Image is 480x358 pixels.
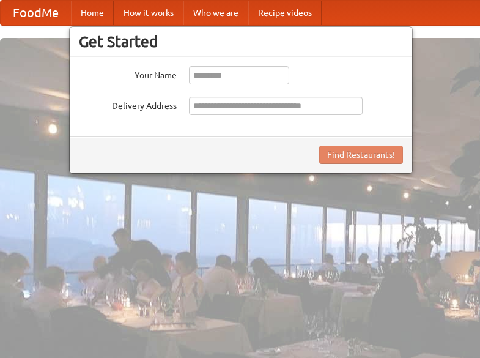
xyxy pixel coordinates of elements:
[79,97,177,112] label: Delivery Address
[319,146,403,164] button: Find Restaurants!
[183,1,248,25] a: Who we are
[114,1,183,25] a: How it works
[79,32,403,51] h3: Get Started
[71,1,114,25] a: Home
[248,1,322,25] a: Recipe videos
[79,66,177,81] label: Your Name
[1,1,71,25] a: FoodMe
